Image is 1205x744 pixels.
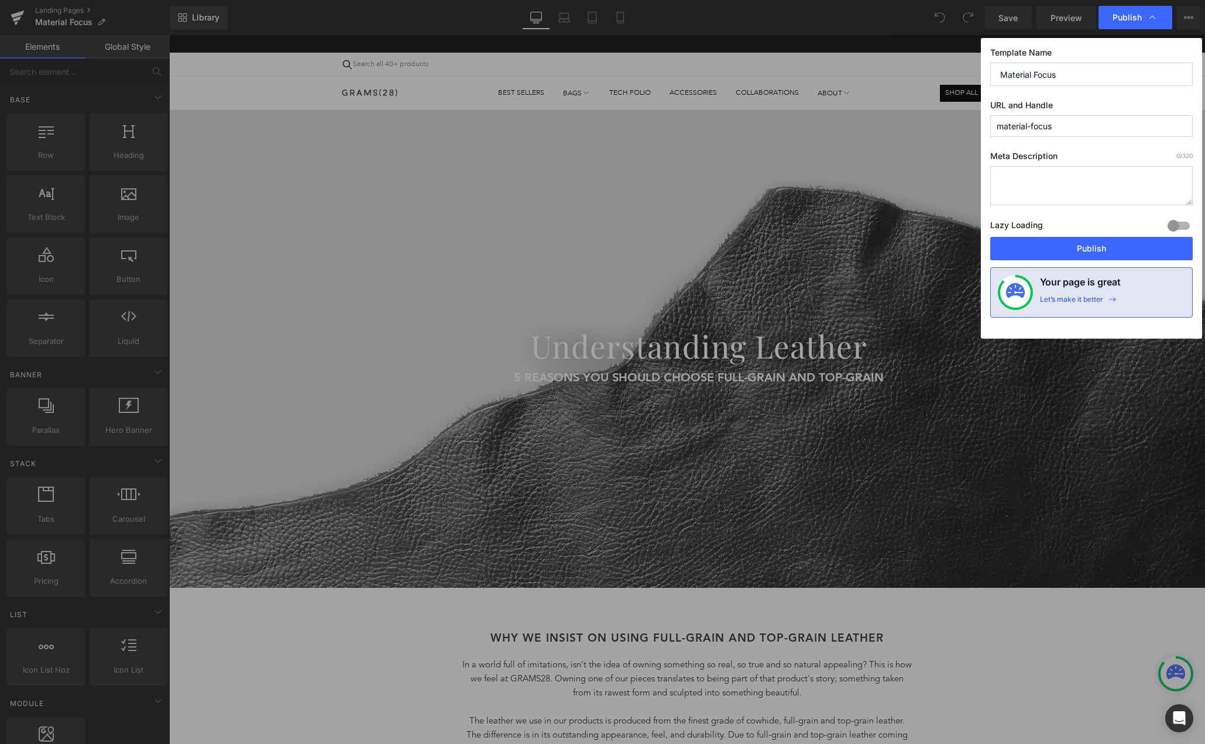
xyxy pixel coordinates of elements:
[183,26,191,33] a: Search
[990,47,1193,63] label: Template Name
[293,680,743,722] p: The leather we use in our products is produced from the finest grade of cowhide, full-grain and t...
[173,54,228,61] img: GRAMS28
[990,237,1193,260] button: Publish
[990,151,1193,166] label: Meta Description
[1113,12,1142,23] span: Publish
[771,50,814,67] a: Shop All
[1176,152,1193,159] span: /320
[173,25,183,34] a: Search
[836,44,863,72] a: 0
[1040,275,1121,295] h4: Your page is great
[1006,283,1025,302] img: onboarding-status.svg
[1176,152,1180,159] span: 0
[440,44,482,72] a: Tech Folio
[1165,704,1193,732] div: Open Intercom Messenger
[1040,295,1103,310] div: Let’s make it better
[176,597,860,612] h1: WHY WE INSIST oN USING Full-grain and Top-grain Leather
[293,624,743,666] p: In a world full of imitations, isn’t the idea of owning something so real, so true and so natural...
[990,218,1043,237] label: Lazy Loading
[394,45,421,72] a: Bags
[850,53,860,62] span: 0
[345,337,715,349] span: 5 Reasons You Should Choose Full-grain and Top-grain
[567,44,630,72] a: Collaborations
[500,44,548,72] a: Accessories
[648,45,682,72] a: About
[990,100,1193,115] label: URL and Handle
[23,287,1036,334] h1: Understanding Leather
[329,44,375,72] a: Best Sellers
